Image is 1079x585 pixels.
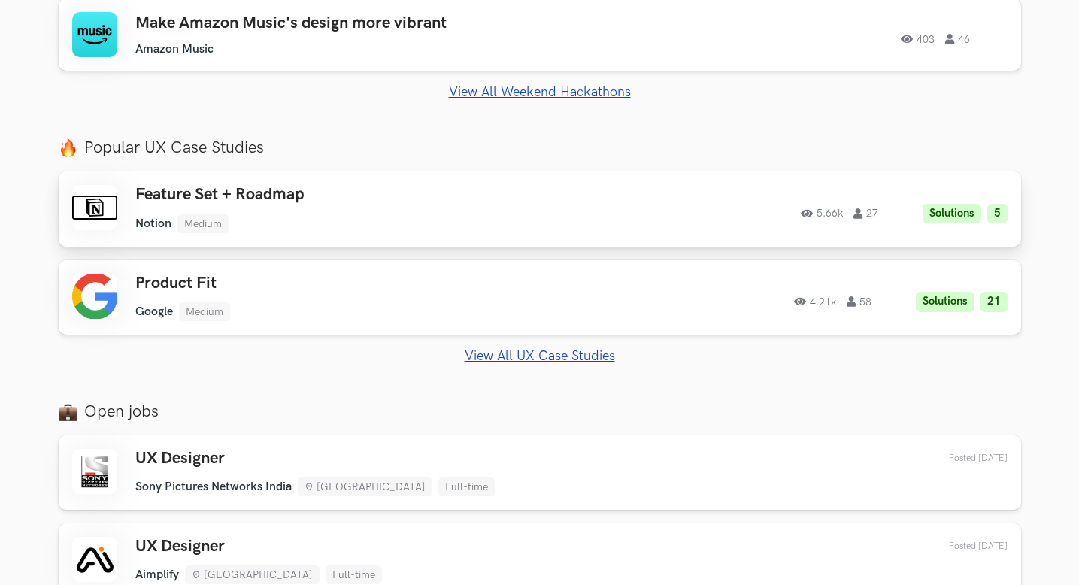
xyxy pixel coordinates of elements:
[847,296,871,307] span: 58
[853,208,878,219] span: 27
[901,34,935,44] span: 403
[59,402,1021,422] label: Open jobs
[135,217,171,231] li: Notion
[177,214,229,233] li: Medium
[914,453,1008,464] div: 10th Aug
[135,185,562,205] h3: Feature Set + Roadmap
[914,541,1008,552] div: 09th Aug
[923,204,981,224] li: Solutions
[916,292,974,312] li: Solutions
[135,14,562,33] h3: Make Amazon Music's design more vibrant
[801,208,843,219] span: 5.66k
[438,477,495,496] li: Full-time
[135,480,292,494] li: Sony Pictures Networks India
[987,204,1008,224] li: 5
[298,477,432,496] li: [GEOGRAPHIC_DATA]
[59,171,1021,246] a: Feature Set + Roadmap Notion Medium 5.66k 27 Solutions 5
[135,305,173,319] li: Google
[135,537,382,556] h3: UX Designer
[59,138,77,157] img: fire.png
[945,34,970,44] span: 46
[59,348,1021,364] a: View All UX Case Studies
[59,402,77,421] img: briefcase_emoji.png
[185,565,320,584] li: [GEOGRAPHIC_DATA]
[135,568,179,582] li: Aimplify
[980,292,1008,312] li: 21
[326,565,382,584] li: Full-time
[59,435,1021,510] a: UX Designer Sony Pictures Networks India [GEOGRAPHIC_DATA] Full-time Posted [DATE]
[135,449,495,468] h3: UX Designer
[59,138,1021,158] label: Popular UX Case Studies
[135,42,214,56] li: Amazon Music
[794,296,836,307] span: 4.21k
[135,274,562,293] h3: Product Fit
[179,302,230,321] li: Medium
[59,84,1021,100] a: View All Weekend Hackathons
[59,260,1021,335] a: Product Fit Google Medium 4.21k 58 Solutions 21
